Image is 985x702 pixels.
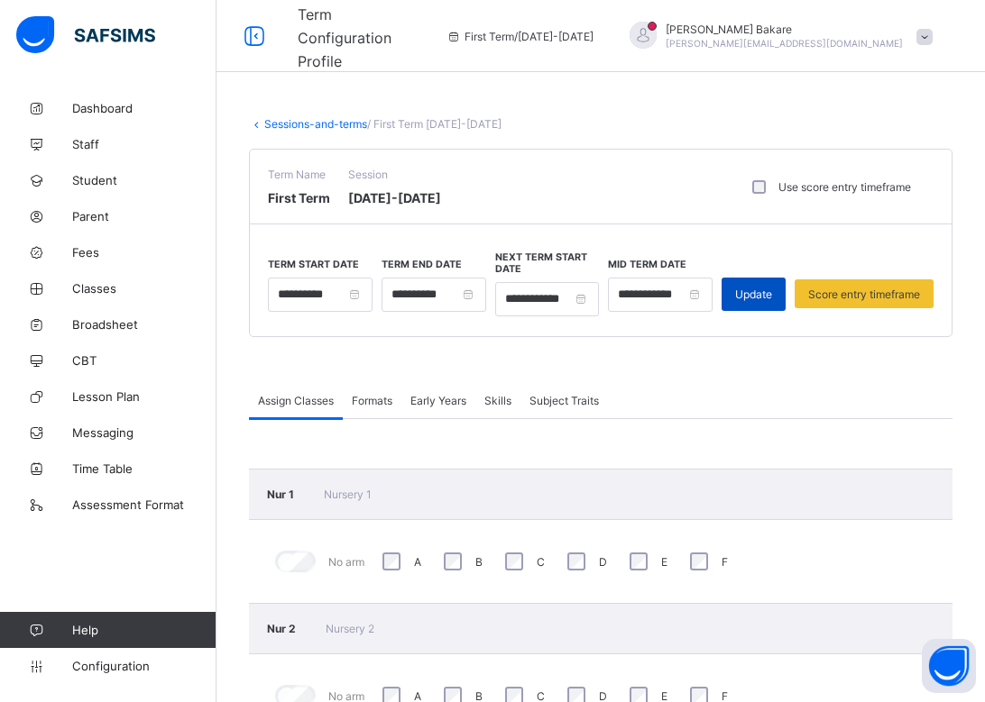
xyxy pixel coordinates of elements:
span: Session [348,168,441,181]
span: CBT [72,353,216,368]
label: Use score entry timeframe [778,180,911,194]
span: Skills [484,394,511,407]
span: Parent [72,209,216,223]
span: Help [72,623,216,637]
div: AbdulmujeebBakare [612,22,942,51]
span: Configuration [72,659,216,673]
span: / First Term [DATE]-[DATE] [367,117,502,131]
label: Term Start Date [268,259,359,270]
label: No arm [328,555,364,569]
span: First Term [268,190,330,205]
span: [PERSON_NAME][EMAIL_ADDRESS][DOMAIN_NAME] [666,38,903,49]
span: Time Table [72,461,216,476]
button: Open asap [922,639,976,693]
span: Term Name [268,168,330,181]
label: Mid Term Date [608,259,686,270]
span: Nur 2 [267,622,299,635]
span: Dashboard [72,101,216,115]
img: safsims [16,16,155,54]
span: [DATE]-[DATE] [348,190,441,205]
span: Term Configuration Profile [298,5,391,70]
span: Subject Traits [529,394,599,407]
span: Nursery 2 [326,622,374,635]
label: B [475,555,483,569]
span: Nur 1 [267,488,297,501]
label: A [414,555,421,569]
span: Score entry timeframe [808,287,920,301]
span: Assign Classes [258,394,334,407]
span: Update [735,287,772,301]
span: Nursery 1 [324,488,372,501]
span: Student [72,173,216,187]
label: C [537,555,545,569]
span: session/term information [446,30,594,43]
label: Next Term Start Date [495,251,600,275]
span: [PERSON_NAME] Bakare [666,23,903,36]
a: Sessions-and-terms [264,117,367,131]
label: E [661,555,667,569]
span: Fees [72,245,216,260]
span: Early Years [410,394,466,407]
span: Lesson Plan [72,389,216,404]
span: Assessment Format [72,497,216,512]
label: Term End Date [382,259,462,270]
span: Staff [72,137,216,151]
label: F [722,555,728,569]
span: Broadsheet [72,317,216,332]
span: Formats [352,394,392,407]
span: Messaging [72,425,216,440]
label: D [599,555,607,569]
span: Classes [72,281,216,296]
